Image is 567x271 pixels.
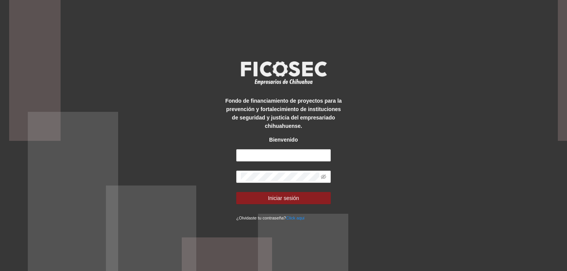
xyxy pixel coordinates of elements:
button: Iniciar sesión [236,192,331,204]
img: logo [236,59,331,87]
small: ¿Olvidaste tu contraseña? [236,216,304,220]
span: Iniciar sesión [268,194,299,202]
span: eye-invisible [321,174,326,179]
strong: Bienvenido [269,137,298,143]
strong: Fondo de financiamiento de proyectos para la prevención y fortalecimiento de instituciones de seg... [225,98,342,129]
a: Click aqui [286,216,305,220]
